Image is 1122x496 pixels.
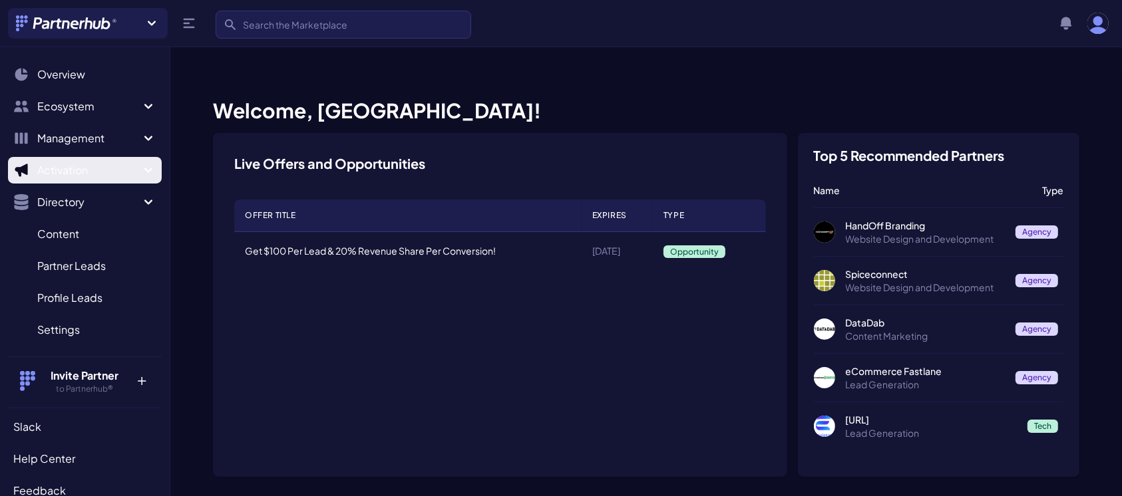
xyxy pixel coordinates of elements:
[814,318,835,340] img: DataDab
[37,322,80,338] span: Settings
[37,130,140,146] span: Management
[846,316,1005,329] p: DataDab
[16,15,118,31] img: Partnerhub® Logo
[1016,371,1058,384] span: Agency
[13,451,75,467] span: Help Center
[8,125,162,152] button: Management
[8,285,162,311] a: Profile Leads
[42,384,128,394] h5: to Partnerhub®
[8,221,162,247] a: Content
[582,199,653,232] th: Expires
[216,11,471,39] input: Search the Marketplace
[814,413,1063,439] a: Elevista.ai [URL] Lead Generation Tech
[37,258,106,274] span: Partner Leads
[653,199,766,232] th: Type
[814,219,1063,245] a: HandOff Branding HandOff Branding Website Design and Development Agency
[1042,184,1063,197] p: Type
[814,221,835,243] img: HandOff Branding
[846,232,1005,245] p: Website Design and Development
[37,290,102,306] span: Profile Leads
[8,93,162,120] button: Ecosystem
[234,154,425,173] h3: Live Offers and Opportunities
[846,364,1005,378] p: eCommerce Fastlane
[814,184,1031,197] p: Name
[814,267,1063,294] a: Spiceconnect Spiceconnect Website Design and Development Agency
[37,162,140,178] span: Activation
[663,245,725,258] span: Opportunity
[814,316,1063,342] a: DataDab DataDab Content Marketing Agency
[8,189,162,215] button: Directory
[8,445,162,472] a: Help Center
[846,413,1017,426] p: [URL]
[1016,225,1058,239] span: Agency
[8,414,162,440] a: Slack
[37,66,85,82] span: Overview
[1028,420,1058,433] span: Tech
[8,157,162,184] button: Activation
[846,329,1005,342] p: Content Marketing
[8,316,162,343] a: Settings
[846,378,1005,391] p: Lead Generation
[245,245,496,257] a: Get $100 Per Lead & 20% Revenue Share Per Conversion!
[846,219,1005,232] p: HandOff Branding
[814,364,1063,391] a: eCommerce Fastlane eCommerce Fastlane Lead Generation Agency
[37,226,79,242] span: Content
[234,199,582,232] th: Offer Title
[814,416,835,437] img: Elevista.ai
[8,253,162,279] a: Partner Leads
[13,419,41,435] span: Slack
[846,281,1005,294] p: Website Design and Development
[1016,322,1058,336] span: Agency
[846,267,1005,281] p: Spiceconnect
[8,356,162,405] button: Invite Partner to Partnerhub® +
[37,98,140,114] span: Ecosystem
[814,367,835,388] img: eCommerce Fastlane
[213,98,541,123] span: Welcome, [GEOGRAPHIC_DATA]!
[582,232,653,270] td: [DATE]
[42,368,128,384] h4: Invite Partner
[1087,13,1109,34] img: user photo
[8,61,162,88] a: Overview
[1016,274,1058,287] span: Agency
[814,270,835,291] img: Spiceconnect
[814,149,1005,162] h3: Top 5 Recommended Partners
[846,426,1017,439] p: Lead Generation
[37,194,140,210] span: Directory
[128,368,156,389] p: +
